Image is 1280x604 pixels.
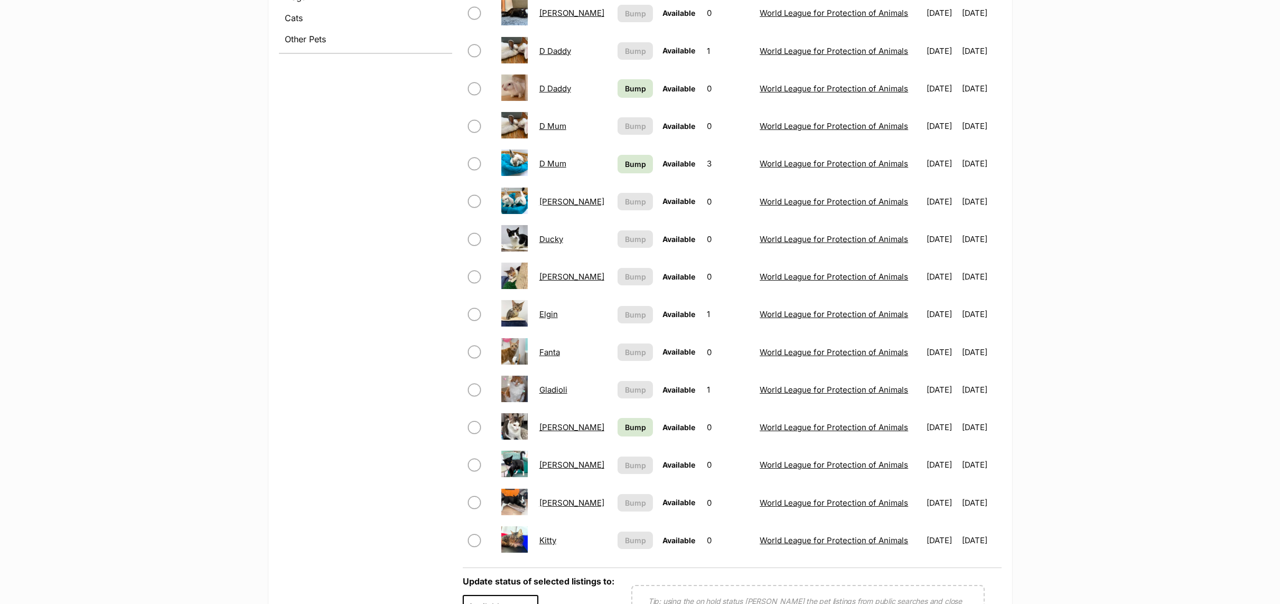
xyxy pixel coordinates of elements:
[539,385,567,395] a: Gladioli
[618,418,652,436] a: Bump
[962,258,1001,295] td: [DATE]
[618,381,652,398] button: Bump
[760,46,908,56] a: World League for Protection of Animals
[618,230,652,248] button: Bump
[922,183,961,220] td: [DATE]
[703,221,754,257] td: 0
[662,8,695,17] span: Available
[618,117,652,135] button: Bump
[463,576,614,587] label: Update status of selected listings to:
[662,536,695,545] span: Available
[662,423,695,432] span: Available
[501,112,528,138] img: D Mum
[962,221,1001,257] td: [DATE]
[760,309,908,319] a: World League for Protection of Animals
[625,384,646,395] span: Bump
[618,306,652,323] button: Bump
[662,498,695,507] span: Available
[703,183,754,220] td: 0
[922,145,961,182] td: [DATE]
[662,347,695,356] span: Available
[618,155,652,173] a: Bump
[279,8,452,27] a: Cats
[962,371,1001,408] td: [DATE]
[962,70,1001,107] td: [DATE]
[625,271,646,282] span: Bump
[703,409,754,445] td: 0
[501,451,528,477] img: Harry
[501,37,528,63] img: D Daddy
[962,108,1001,144] td: [DATE]
[922,334,961,370] td: [DATE]
[539,159,566,169] a: D Mum
[539,83,571,94] a: D Daddy
[625,460,646,471] span: Bump
[760,121,908,131] a: World League for Protection of Animals
[922,33,961,69] td: [DATE]
[962,183,1001,220] td: [DATE]
[625,196,646,207] span: Bump
[618,193,652,210] button: Bump
[539,8,604,18] a: [PERSON_NAME]
[962,145,1001,182] td: [DATE]
[760,385,908,395] a: World League for Protection of Animals
[539,234,563,244] a: Ducky
[703,485,754,521] td: 0
[501,75,528,101] img: D Daddy
[962,296,1001,332] td: [DATE]
[662,122,695,131] span: Available
[760,422,908,432] a: World League for Protection of Animals
[539,121,566,131] a: D Mum
[962,409,1001,445] td: [DATE]
[625,535,646,546] span: Bump
[625,309,646,320] span: Bump
[662,460,695,469] span: Available
[539,347,560,357] a: Fanta
[501,188,528,214] img: Donna
[962,33,1001,69] td: [DATE]
[618,532,652,549] button: Bump
[539,498,604,508] a: [PERSON_NAME]
[922,447,961,483] td: [DATE]
[618,343,652,361] button: Bump
[760,535,908,545] a: World League for Protection of Animals
[703,108,754,144] td: 0
[922,485,961,521] td: [DATE]
[662,385,695,394] span: Available
[625,159,646,170] span: Bump
[662,197,695,206] span: Available
[922,371,961,408] td: [DATE]
[703,522,754,559] td: 0
[760,8,908,18] a: World League for Protection of Animals
[625,8,646,19] span: Bump
[662,310,695,319] span: Available
[760,498,908,508] a: World League for Protection of Animals
[922,70,961,107] td: [DATE]
[760,83,908,94] a: World League for Protection of Animals
[760,272,908,282] a: World League for Protection of Animals
[760,347,908,357] a: World League for Protection of Animals
[539,46,571,56] a: D Daddy
[618,457,652,474] button: Bump
[922,296,961,332] td: [DATE]
[662,159,695,168] span: Available
[618,42,652,60] button: Bump
[703,371,754,408] td: 1
[625,347,646,358] span: Bump
[922,258,961,295] td: [DATE]
[760,234,908,244] a: World League for Protection of Animals
[922,221,961,257] td: [DATE]
[625,422,646,433] span: Bump
[662,235,695,244] span: Available
[703,334,754,370] td: 0
[279,30,452,49] a: Other Pets
[703,33,754,69] td: 1
[662,84,695,93] span: Available
[618,5,652,22] button: Bump
[760,460,908,470] a: World League for Protection of Animals
[703,70,754,107] td: 0
[539,272,604,282] a: [PERSON_NAME]
[703,296,754,332] td: 1
[662,272,695,281] span: Available
[618,79,652,98] a: Bump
